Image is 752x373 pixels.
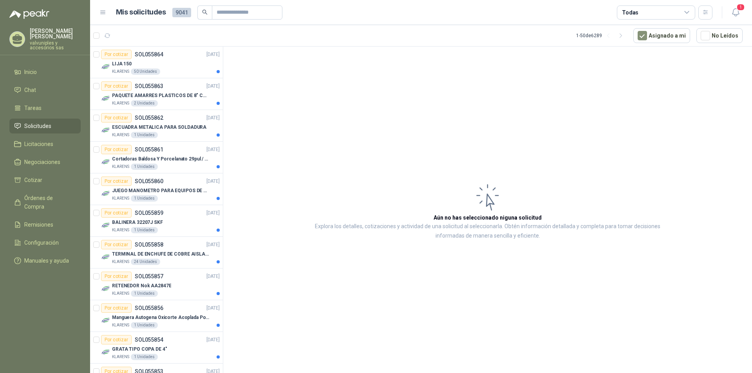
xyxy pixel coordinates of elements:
p: [DATE] [206,336,220,344]
p: Manguera Autogena Oxicorte Acoplada Por 10 Metros [112,314,210,321]
p: Explora los detalles, cotizaciones y actividad de una solicitud al seleccionarla. Obtén informaci... [302,222,674,241]
div: Por cotizar [101,303,132,313]
p: SOL055856 [135,305,163,311]
p: [DATE] [206,209,220,217]
p: KLARENS [112,164,129,170]
img: Company Logo [101,316,110,325]
span: Remisiones [24,220,53,229]
p: [DATE] [206,305,220,312]
p: KLARENS [112,322,129,328]
p: BALINERA 32207J SKF [112,219,163,226]
div: Por cotizar [101,335,132,344]
a: Órdenes de Compra [9,191,81,214]
a: Chat [9,83,81,97]
a: Por cotizarSOL055862[DATE] Company LogoESCUADRA METALICA PARA SOLDADURAKLARENS1 Unidades [90,110,223,142]
span: 1 [736,4,745,11]
div: Por cotizar [101,145,132,154]
div: 50 Unidades [131,68,160,75]
div: 1 Unidades [131,227,158,233]
img: Company Logo [101,94,110,103]
span: Configuración [24,238,59,247]
p: [DATE] [206,273,220,280]
a: Solicitudes [9,119,81,133]
a: Manuales y ayuda [9,253,81,268]
a: Por cotizarSOL055859[DATE] Company LogoBALINERA 32207J SKFKLARENS1 Unidades [90,205,223,237]
p: JUEGO MANOMETRO PARA EQUIPOS DE ARGON Y OXICORTE [PERSON_NAME] [112,187,210,195]
img: Company Logo [101,284,110,294]
div: 1 - 50 de 6289 [576,29,627,42]
a: Por cotizarSOL055860[DATE] Company LogoJUEGO MANOMETRO PARA EQUIPOS DE ARGON Y OXICORTE [PERSON_N... [90,173,223,205]
a: Remisiones [9,217,81,232]
p: SOL055863 [135,83,163,89]
span: Chat [24,86,36,94]
span: Inicio [24,68,37,76]
p: [DATE] [206,114,220,122]
h3: Aún no has seleccionado niguna solicitud [434,213,542,222]
img: Company Logo [101,348,110,357]
div: Por cotizar [101,177,132,186]
a: Negociaciones [9,155,81,169]
p: KLARENS [112,195,129,202]
span: Órdenes de Compra [24,194,73,211]
p: SOL055864 [135,52,163,57]
p: KLARENS [112,100,129,106]
p: KLARENS [112,259,129,265]
p: KLARENS [112,354,129,360]
a: Por cotizarSOL055863[DATE] Company LogoPAQUETE AMARRES PLASTICOS DE 8" COLOR NEGROKLARENS2 Unidades [90,78,223,110]
p: SOL055861 [135,147,163,152]
span: search [202,9,208,15]
p: SOL055858 [135,242,163,247]
img: Company Logo [101,189,110,198]
a: Por cotizarSOL055856[DATE] Company LogoManguera Autogena Oxicorte Acoplada Por 10 MetrosKLARENS1 ... [90,300,223,332]
p: [PERSON_NAME] [PERSON_NAME] [30,28,81,39]
div: 1 Unidades [131,195,158,202]
div: 24 Unidades [131,259,160,265]
button: No Leídos [696,28,743,43]
a: Por cotizarSOL055864[DATE] Company LogoLIJA 150KLARENS50 Unidades [90,47,223,78]
img: Logo peakr [9,9,49,19]
span: 9041 [172,8,191,17]
div: Por cotizar [101,50,132,59]
p: KLARENS [112,68,129,75]
div: Por cotizar [101,240,132,249]
div: Por cotizar [101,81,132,91]
div: 2 Unidades [131,100,158,106]
a: Tareas [9,101,81,115]
div: Todas [622,8,638,17]
a: Por cotizarSOL055854[DATE] Company LogoGRATA TIPO COPA DE 4"KLARENS1 Unidades [90,332,223,364]
a: Licitaciones [9,137,81,151]
button: 1 [728,5,743,20]
span: Cotizar [24,176,42,184]
p: ESCUADRA METALICA PARA SOLDADURA [112,124,206,131]
img: Company Logo [101,126,110,135]
span: Negociaciones [24,158,60,166]
span: Tareas [24,104,42,112]
div: 1 Unidades [131,322,158,328]
img: Company Logo [101,62,110,72]
p: TERMINAL DE ENCHUFE DE COBRE AISLADO PARA 12AWG [112,250,210,258]
p: RETENEDOR Nok AA2847E [112,282,171,290]
p: SOL055854 [135,337,163,342]
img: Company Logo [101,157,110,167]
p: SOL055857 [135,274,163,279]
p: SOL055862 [135,115,163,121]
p: [DATE] [206,178,220,185]
p: SOL055859 [135,210,163,216]
button: Asignado a mi [633,28,690,43]
div: 1 Unidades [131,354,158,360]
img: Company Logo [101,221,110,230]
a: Cotizar [9,173,81,187]
p: Cortadoras Baldosa Y Porcelanato 29pul / 74cm - Truper 15827 [112,155,210,163]
p: GRATA TIPO COPA DE 4" [112,346,167,353]
p: KLARENS [112,290,129,297]
div: 1 Unidades [131,132,158,138]
a: Por cotizarSOL055858[DATE] Company LogoTERMINAL DE ENCHUFE DE COBRE AISLADO PARA 12AWGKLARENS24 U... [90,237,223,268]
p: LIJA 150 [112,60,132,68]
p: KLARENS [112,227,129,233]
a: Inicio [9,65,81,79]
p: [DATE] [206,51,220,58]
div: Por cotizar [101,272,132,281]
div: Por cotizar [101,208,132,218]
a: Por cotizarSOL055857[DATE] Company LogoRETENEDOR Nok AA2847EKLARENS1 Unidades [90,268,223,300]
p: SOL055860 [135,178,163,184]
